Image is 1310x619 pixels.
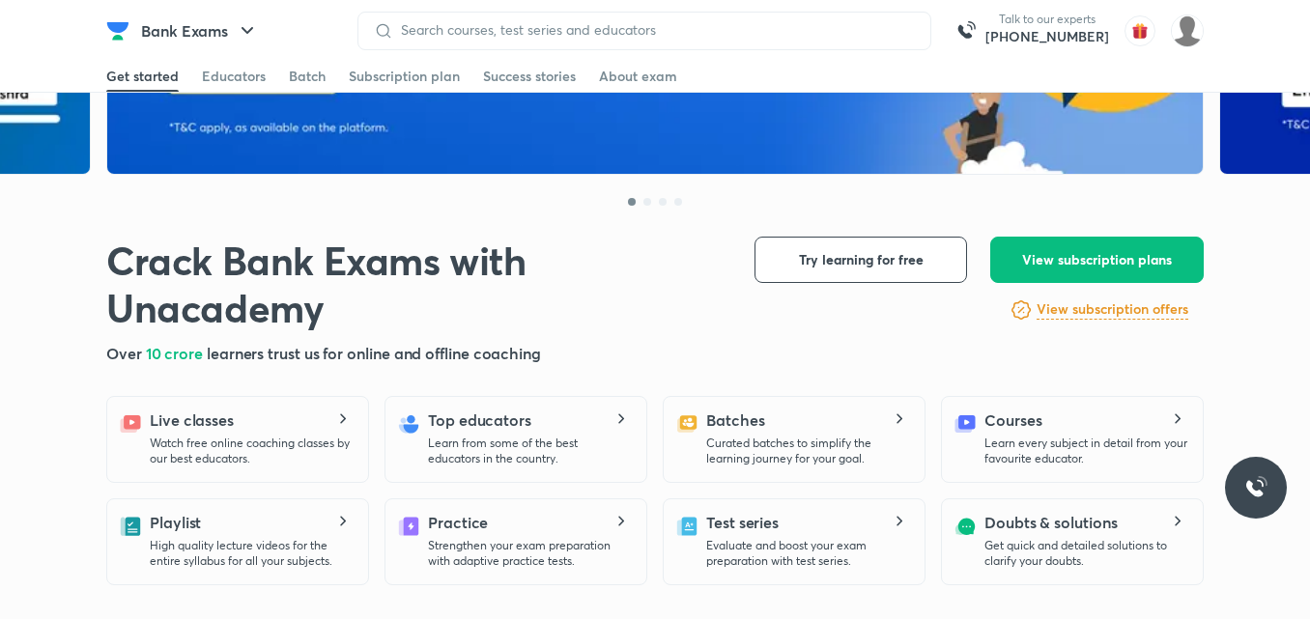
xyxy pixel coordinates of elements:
[202,61,266,92] a: Educators
[202,67,266,86] div: Educators
[984,511,1118,534] h5: Doubts & solutions
[483,67,576,86] div: Success stories
[483,61,576,92] a: Success stories
[755,237,967,283] button: Try learning for free
[106,19,129,42] img: Company Logo
[1171,14,1204,47] img: Anjali
[599,61,677,92] a: About exam
[150,538,353,569] p: High quality lecture videos for the entire syllabus for all your subjects.
[289,61,326,92] a: Batch
[428,436,631,466] p: Learn from some of the best educators in the country.
[706,511,779,534] h5: Test series
[984,538,1187,569] p: Get quick and detailed solutions to clarify your doubts.
[106,61,179,92] a: Get started
[799,250,924,269] span: Try learning for free
[1125,15,1155,46] img: avatar
[1037,298,1188,322] a: View subscription offers
[349,61,460,92] a: Subscription plan
[706,408,764,432] h5: Batches
[129,12,271,50] button: Bank Exams
[428,511,488,534] h5: Practice
[207,343,541,363] span: learners trust us for online and offline coaching
[706,436,909,466] p: Curated batches to simplify the learning journey for your goal.
[984,408,1041,432] h5: Courses
[150,511,201,534] h5: Playlist
[106,343,146,363] span: Over
[985,12,1109,27] p: Talk to our experts
[428,538,631,569] p: Strengthen your exam preparation with adaptive practice tests.
[106,67,179,86] div: Get started
[150,436,353,466] p: Watch free online coaching classes by our best educators.
[1244,476,1267,499] img: ttu
[428,408,531,432] h5: Top educators
[150,408,234,432] h5: Live classes
[146,343,207,363] span: 10 crore
[985,27,1109,46] a: [PHONE_NUMBER]
[984,436,1187,466] p: Learn every subject in detail from your favourite educator.
[947,12,985,50] img: call-us
[706,538,909,569] p: Evaluate and boost your exam preparation with test series.
[1037,299,1188,320] h6: View subscription offers
[349,67,460,86] div: Subscription plan
[106,237,724,331] h1: Crack Bank Exams with Unacademy
[599,67,677,86] div: About exam
[990,237,1204,283] button: View subscription plans
[393,22,915,38] input: Search courses, test series and educators
[289,67,326,86] div: Batch
[1022,250,1172,269] span: View subscription plans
